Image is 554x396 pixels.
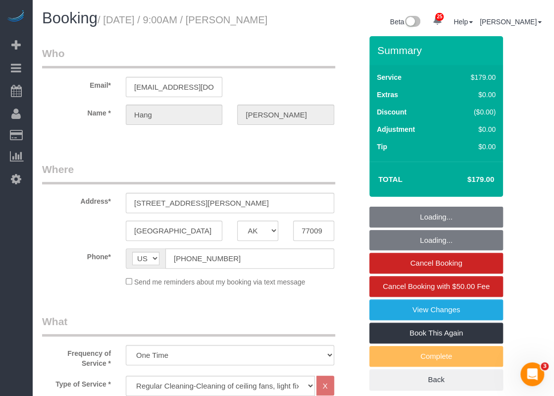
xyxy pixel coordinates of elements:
small: / [DATE] / 9:00AM / [PERSON_NAME] [98,14,267,25]
span: Booking [42,9,98,27]
input: First Name* [126,105,222,125]
a: View Changes [369,299,503,320]
label: Extras [377,90,398,100]
iframe: Intercom live chat [520,362,544,386]
label: Tip [377,142,387,152]
span: 3 [541,362,549,370]
input: Zip Code* [293,221,334,241]
a: [PERSON_NAME] [480,18,542,26]
div: ($0.00) [450,107,496,117]
div: $179.00 [450,72,496,82]
label: Discount [377,107,406,117]
label: Name * [35,105,118,118]
img: Automaid Logo [6,10,26,24]
legend: Who [42,46,335,68]
a: Cancel Booking with $50.00 Fee [369,276,503,297]
h3: Summary [377,45,498,56]
a: Book This Again [369,323,503,343]
label: Address* [35,193,118,206]
legend: Where [42,162,335,184]
input: Phone* [165,248,334,269]
label: Type of Service * [35,376,118,389]
label: Service [377,72,402,82]
input: City* [126,221,222,241]
strong: Total [378,175,403,183]
label: Frequency of Service * [35,345,118,368]
a: Back [369,369,503,390]
a: Cancel Booking [369,253,503,274]
div: $0.00 [450,142,496,152]
input: Last Name* [237,105,334,125]
img: New interface [404,16,420,29]
legend: What [42,314,335,337]
label: Adjustment [377,124,415,134]
a: Help [453,18,473,26]
div: $0.00 [450,124,496,134]
h4: $179.00 [438,175,494,184]
span: Cancel Booking with $50.00 Fee [383,282,490,290]
span: Send me reminders about my booking via text message [134,278,305,286]
a: Beta [390,18,421,26]
a: 25 [427,10,447,32]
label: Phone* [35,248,118,262]
div: $0.00 [450,90,496,100]
span: 25 [435,13,444,21]
input: Email* [126,77,222,97]
label: Email* [35,77,118,90]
